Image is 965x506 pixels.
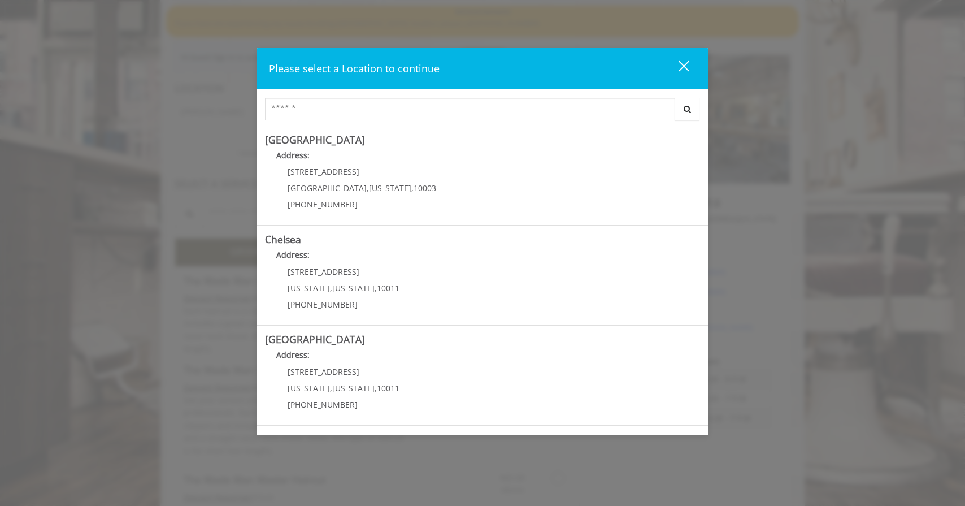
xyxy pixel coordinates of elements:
span: , [367,183,369,193]
div: close dialog [666,60,688,77]
span: , [330,283,332,293]
span: [US_STATE] [288,283,330,293]
span: , [411,183,414,193]
b: Address: [276,150,310,161]
span: , [330,383,332,393]
span: 10011 [377,383,399,393]
span: [PHONE_NUMBER] [288,399,358,410]
button: close dialog [658,57,696,80]
span: , [375,383,377,393]
span: [US_STATE] [288,383,330,393]
span: [US_STATE] [369,183,411,193]
span: , [375,283,377,293]
b: [GEOGRAPHIC_DATA] [265,133,365,146]
span: [US_STATE] [332,383,375,393]
i: Search button [681,105,694,113]
span: [PHONE_NUMBER] [288,299,358,310]
span: [STREET_ADDRESS] [288,266,359,277]
span: 10011 [377,283,399,293]
span: Please select a Location to continue [269,62,440,75]
b: Address: [276,349,310,360]
span: [STREET_ADDRESS] [288,366,359,377]
b: Address: [276,249,310,260]
b: Chelsea [265,232,301,246]
span: [PHONE_NUMBER] [288,199,358,210]
span: 10003 [414,183,436,193]
div: Center Select [265,98,700,126]
b: [GEOGRAPHIC_DATA] [265,332,365,346]
span: [STREET_ADDRESS] [288,166,359,177]
span: [US_STATE] [332,283,375,293]
input: Search Center [265,98,675,120]
span: [GEOGRAPHIC_DATA] [288,183,367,193]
